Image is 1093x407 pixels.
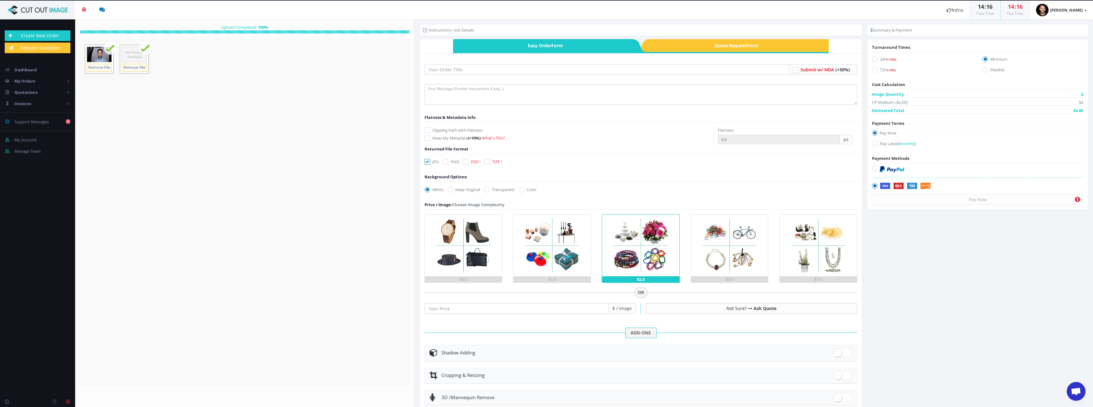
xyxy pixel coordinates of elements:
[14,137,37,143] span: My Account
[982,56,1083,64] label: 48 Hours
[1030,1,1093,19] a: [PERSON_NAME]
[787,215,849,276] img: 5.png
[425,276,502,282] div: $0.5
[432,215,494,276] img: 1.png
[801,67,850,73] a: Submit w/ NDA (+30%)
[887,58,896,62] span: (+15%)
[649,39,829,52] span: Quote Request
[425,135,713,141] label: Keep My Metadata -
[1050,7,1083,13] strong: [PERSON_NAME]
[5,43,70,53] a: Request Quotation
[80,24,410,30] div: Upload Completed:
[492,159,502,165] span: TIFF !
[5,5,70,15] img: Cut Out Image
[835,67,850,73] span: (+30%)
[887,67,896,73] a: (-15%)
[747,43,758,48] i: Form
[257,24,268,30] strong: %
[610,215,672,276] img: 3.png
[468,135,481,141] span: (+10%)
[887,68,896,72] span: (-15%)
[872,107,904,114] span: Estimated Total
[872,130,1083,138] label: Pay Now
[1081,91,1083,97] span: 2
[258,24,265,30] span: 100
[482,135,505,141] a: What's This?
[551,43,563,48] i: Form
[649,39,829,52] a: Quote RequestForm
[982,67,1083,75] label: Flexible
[453,39,633,52] span: Easy Order
[1079,99,1083,105] span: $4
[897,141,916,146] a: (Monthly)
[941,1,970,19] a: Intro
[872,67,973,75] label: 72H
[425,186,443,193] label: White
[122,64,147,72] a: Remove File
[521,215,583,276] img: 2.png
[718,127,734,133] label: Flatness:
[801,67,834,73] span: Submit w/ NDA
[880,183,931,190] img: Securely by Stripe
[609,303,636,314] span: $ / Image
[423,27,474,33] li: Instructions / Job Details
[1016,3,1023,10] span: 16
[425,174,467,180] div: Background Options:
[1014,3,1016,10] span: :
[634,287,648,298] span: OR
[14,148,41,154] span: Manage Team
[1007,11,1023,16] small: Our Time
[453,39,633,52] a: Easy OrderForm
[519,186,537,193] label: Color
[484,186,515,193] label: Transparent
[441,394,494,400] span: Mannequin Remove
[66,119,70,124] b: 1
[602,276,679,282] div: $2.0
[87,64,112,72] a: Remove File
[14,101,31,106] span: Invoices
[14,119,49,125] span: Support Messages
[443,159,459,165] label: PNG
[699,215,760,276] img: 4.png
[872,91,904,97] span: Image Quantity
[425,201,504,208] div: Choose Image Complexity
[780,276,857,282] div: $7.0
[872,140,1083,149] label: Pay Later
[976,11,994,16] small: Your Time
[471,159,480,165] span: PSD !
[425,127,713,133] label: Clipping Path with Flatness
[872,155,909,161] span: Payment Methods
[754,305,776,311] a: Ask Quote
[447,186,480,193] label: Keep Original
[872,44,910,50] span: Turnaround Times
[872,120,904,126] span: Payment Terms
[14,78,35,84] span: My Orders
[872,56,973,64] label: 24H
[1036,4,1049,16] img: 003f028a5e58604e24751297b556ffe5
[984,3,986,10] span: :
[425,64,789,75] input: Your Order Title
[872,99,908,105] span: CP Medium: ($2.00)
[840,135,853,144] span: px
[513,276,591,282] div: $1.0
[986,3,992,10] span: 16
[441,372,485,378] span: Cropping & Resizing
[425,303,609,314] input: Your Price
[425,114,476,120] span: Flatness & Metadata Info
[1067,382,1085,401] div: Open de chat
[726,305,747,311] span: Not Sure?
[441,394,451,400] span: 3D /
[425,159,439,165] label: JPG
[625,328,657,338] span: ADD-ONS
[14,89,38,95] span: Quotations
[441,349,475,356] span: Shadow Adding
[14,67,37,73] span: Dashboard
[872,82,905,87] span: Cost Calculation
[1008,3,1014,10] span: 14
[425,146,468,152] span: Returned File Format
[5,30,70,41] a: Create New Order
[691,276,768,282] div: $3.5
[425,202,452,207] span: Price / Image:
[1073,107,1083,114] span: $4.00
[880,166,904,172] img: PayPal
